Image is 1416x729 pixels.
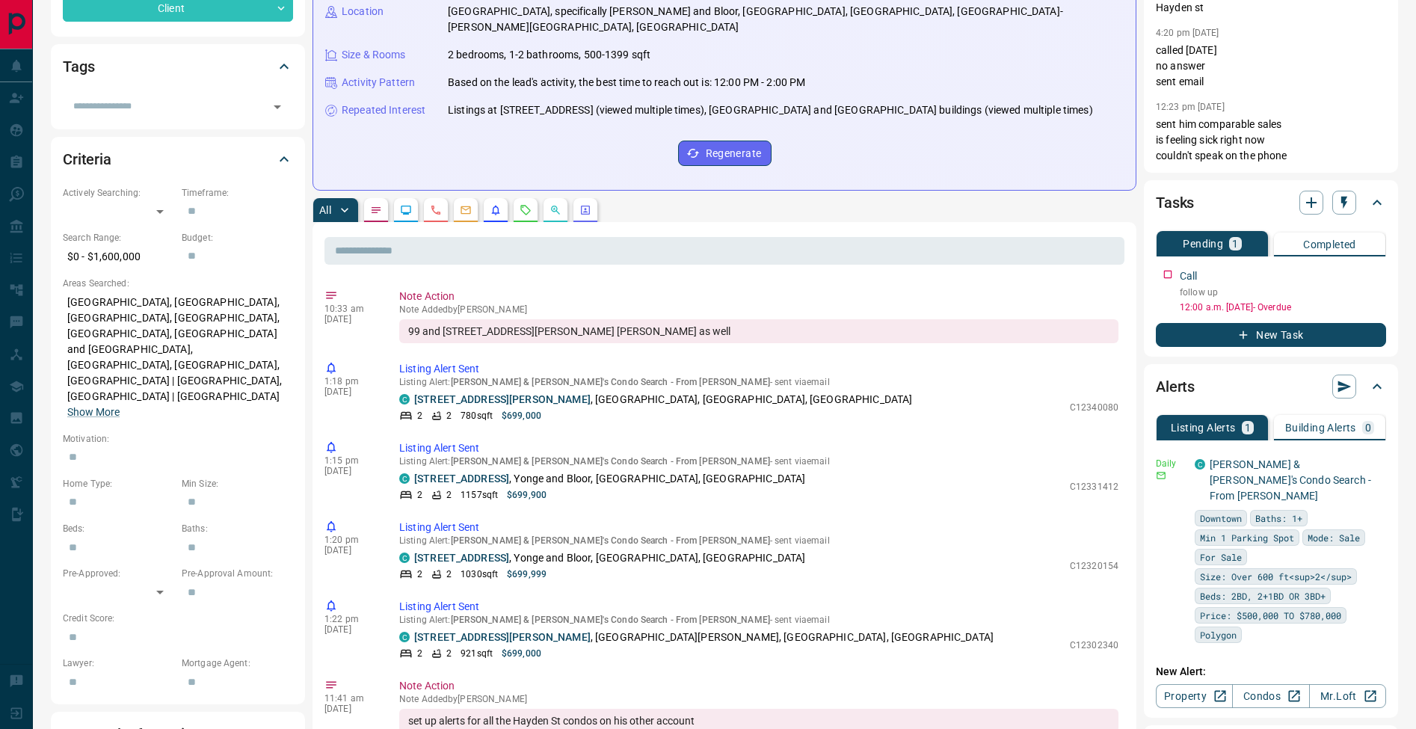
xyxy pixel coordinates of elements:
p: 1030 sqft [461,567,498,581]
p: Listing Alert Sent [399,599,1118,615]
p: , Yonge and Bloor, [GEOGRAPHIC_DATA], [GEOGRAPHIC_DATA] [414,550,805,566]
p: Pending [1183,239,1223,249]
p: Motivation: [63,432,293,446]
h2: Criteria [63,147,111,171]
p: Note Added by [PERSON_NAME] [399,694,1118,704]
p: 2 [446,488,452,502]
p: Repeated Interest [342,102,425,118]
p: Listing Alert : - sent via email [399,377,1118,387]
span: [PERSON_NAME] & [PERSON_NAME]'s Condo Search - From [PERSON_NAME] [451,615,770,625]
p: Search Range: [63,231,174,244]
p: Lawyer: [63,656,174,670]
p: Pre-Approval Amount: [182,567,293,580]
svg: Calls [430,204,442,216]
p: sent him comparable sales is feeling sick right now couldn't speak on the phone [1156,117,1386,164]
p: $699,900 [507,488,547,502]
svg: Notes [370,204,382,216]
p: Credit Score: [63,612,293,625]
p: 1 [1245,422,1251,433]
p: 1157 sqft [461,488,498,502]
svg: Requests [520,204,532,216]
p: Note Added by [PERSON_NAME] [399,304,1118,315]
p: [DATE] [324,545,377,556]
p: [GEOGRAPHIC_DATA], specifically [PERSON_NAME] and Bloor, [GEOGRAPHIC_DATA], [GEOGRAPHIC_DATA], [G... [448,4,1124,35]
a: [STREET_ADDRESS] [414,473,509,485]
p: Note Action [399,678,1118,694]
span: Baths: 1+ [1255,511,1302,526]
span: For Sale [1200,550,1242,565]
p: Listing Alerts [1171,422,1236,433]
p: , [GEOGRAPHIC_DATA], [GEOGRAPHIC_DATA], [GEOGRAPHIC_DATA] [414,392,912,407]
p: [DATE] [324,624,377,635]
p: 2 [446,567,452,581]
p: $0 - $1,600,000 [63,244,174,269]
span: [PERSON_NAME] & [PERSON_NAME]'s Condo Search - From [PERSON_NAME] [451,377,770,387]
p: $699,000 [502,409,541,422]
span: Size: Over 600 ft<sup>2</sup> [1200,569,1352,584]
div: Alerts [1156,369,1386,405]
div: condos.ca [399,394,410,405]
p: C12302340 [1070,639,1118,652]
p: Location [342,4,384,19]
p: Actively Searching: [63,186,174,200]
p: [GEOGRAPHIC_DATA], [GEOGRAPHIC_DATA], [GEOGRAPHIC_DATA], [GEOGRAPHIC_DATA], [GEOGRAPHIC_DATA], [G... [63,290,293,425]
div: condos.ca [399,553,410,563]
span: [PERSON_NAME] & [PERSON_NAME]'s Condo Search - From [PERSON_NAME] [451,456,770,467]
p: Listing Alert : - sent via email [399,615,1118,625]
svg: Emails [460,204,472,216]
p: Based on the lead's activity, the best time to reach out is: 12:00 PM - 2:00 PM [448,75,805,90]
p: Call [1180,268,1198,284]
p: All [319,205,331,215]
h2: Alerts [1156,375,1195,399]
a: Condos [1232,684,1309,708]
p: Listing Alert : - sent via email [399,535,1118,546]
a: [PERSON_NAME] & [PERSON_NAME]'s Condo Search - From [PERSON_NAME] [1210,458,1371,502]
p: , Yonge and Bloor, [GEOGRAPHIC_DATA], [GEOGRAPHIC_DATA] [414,471,805,487]
p: Listing Alert : - sent via email [399,456,1118,467]
button: New Task [1156,323,1386,347]
p: 2 [417,409,422,422]
a: [STREET_ADDRESS][PERSON_NAME] [414,631,591,643]
p: 4:20 pm [DATE] [1156,28,1219,38]
p: Listing Alert Sent [399,520,1118,535]
p: Size & Rooms [342,47,406,63]
button: Open [267,96,288,117]
p: Mortgage Agent: [182,656,293,670]
p: 921 sqft [461,647,493,660]
p: Activity Pattern [342,75,415,90]
p: 1:15 pm [324,455,377,466]
p: 11:41 am [324,693,377,704]
p: Beds: [63,522,174,535]
svg: Email [1156,470,1166,481]
p: $699,999 [507,567,547,581]
p: 1:18 pm [324,376,377,387]
p: 2 [417,647,422,660]
div: condos.ca [1195,459,1205,470]
div: 99 and [STREET_ADDRESS][PERSON_NAME] [PERSON_NAME] as well [399,319,1118,343]
p: $699,000 [502,647,541,660]
p: , [GEOGRAPHIC_DATA][PERSON_NAME], [GEOGRAPHIC_DATA], [GEOGRAPHIC_DATA] [414,630,994,645]
p: called [DATE] no answer sent email [1156,43,1386,90]
p: New Alert: [1156,664,1386,680]
svg: Lead Browsing Activity [400,204,412,216]
p: Completed [1303,239,1356,250]
p: Timeframe: [182,186,293,200]
button: Show More [67,405,120,420]
p: Baths: [182,522,293,535]
span: Mode: Sale [1308,530,1360,545]
p: Budget: [182,231,293,244]
h2: Tags [63,55,94,79]
h2: Tasks [1156,191,1194,215]
p: Note Action [399,289,1118,304]
p: 2 bedrooms, 1-2 bathrooms, 500-1399 sqft [448,47,650,63]
p: Listing Alert Sent [399,361,1118,377]
a: [STREET_ADDRESS][PERSON_NAME] [414,393,591,405]
a: Mr.Loft [1309,684,1386,708]
button: Regenerate [678,141,772,166]
div: Tasks [1156,185,1386,221]
p: 2 [417,567,422,581]
span: [PERSON_NAME] & [PERSON_NAME]'s Condo Search - From [PERSON_NAME] [451,535,770,546]
p: Pre-Approved: [63,567,174,580]
p: 12:23 pm [DATE] [1156,102,1225,112]
p: 780 sqft [461,409,493,422]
